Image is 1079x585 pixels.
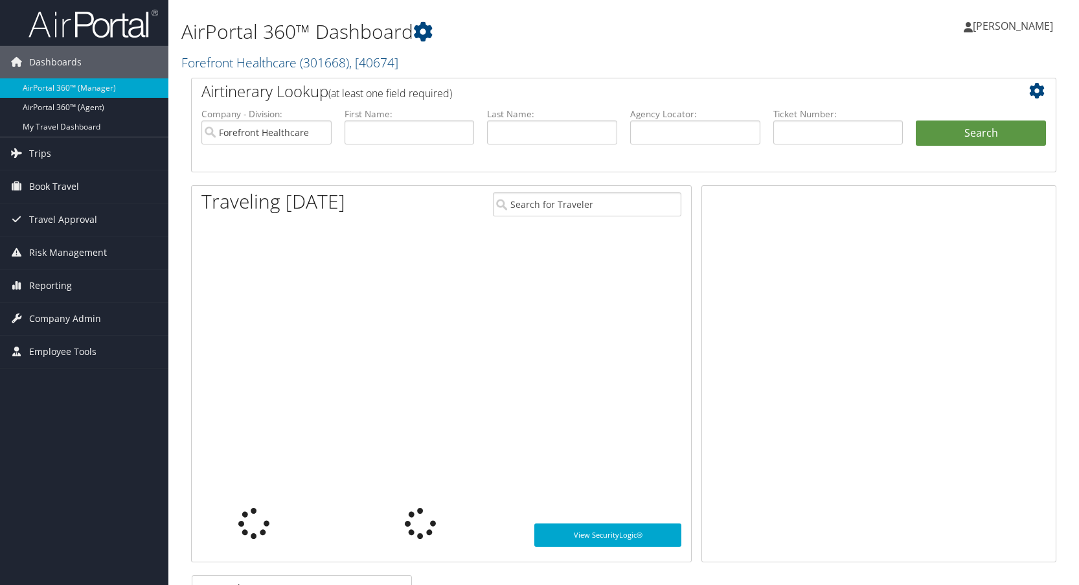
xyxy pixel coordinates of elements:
[964,6,1066,45] a: [PERSON_NAME]
[493,192,681,216] input: Search for Traveler
[345,108,475,120] label: First Name:
[300,54,349,71] span: ( 301668 )
[29,336,97,368] span: Employee Tools
[534,523,681,547] a: View SecurityLogic®
[29,170,79,203] span: Book Travel
[29,303,101,335] span: Company Admin
[29,270,72,302] span: Reporting
[487,108,617,120] label: Last Name:
[630,108,760,120] label: Agency Locator:
[916,120,1046,146] button: Search
[29,46,82,78] span: Dashboards
[181,54,398,71] a: Forefront Healthcare
[201,80,974,102] h2: Airtinerary Lookup
[773,108,903,120] label: Ticket Number:
[328,86,452,100] span: (at least one field required)
[973,19,1053,33] span: [PERSON_NAME]
[28,8,158,39] img: airportal-logo.png
[181,18,771,45] h1: AirPortal 360™ Dashboard
[29,236,107,269] span: Risk Management
[201,108,332,120] label: Company - Division:
[201,188,345,215] h1: Traveling [DATE]
[349,54,398,71] span: , [ 40674 ]
[29,137,51,170] span: Trips
[29,203,97,236] span: Travel Approval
